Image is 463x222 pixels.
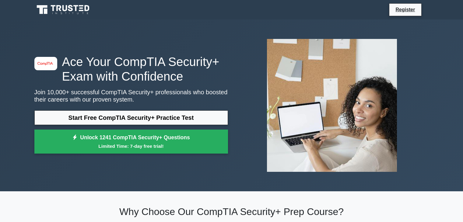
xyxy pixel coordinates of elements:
a: Unlock 1241 CompTIA Security+ QuestionsLimited Time: 7-day free trial! [34,130,228,154]
h2: Why Choose Our CompTIA Security+ Prep Course? [34,206,429,217]
small: Limited Time: 7-day free trial! [42,143,220,150]
a: Register [392,6,419,13]
h1: Ace Your CompTIA Security+ Exam with Confidence [34,54,228,84]
a: Start Free CompTIA Security+ Practice Test [34,110,228,125]
p: Join 10,000+ successful CompTIA Security+ professionals who boosted their careers with our proven... [34,88,228,103]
